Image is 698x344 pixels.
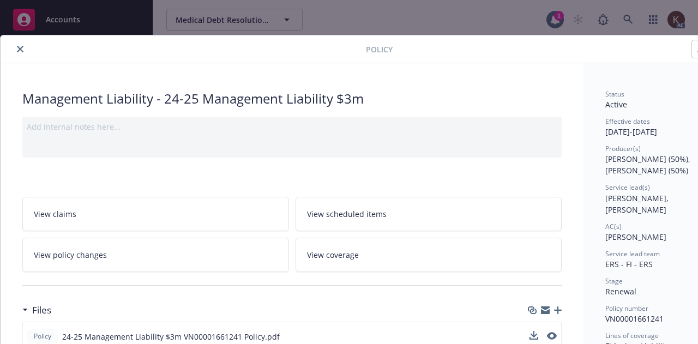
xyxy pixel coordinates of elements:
span: 24-25 Management Liability $3m VN00001661241 Policy.pdf [62,331,280,342]
div: Management Liability - 24-25 Management Liability $3m [22,89,562,108]
span: View claims [34,208,76,220]
span: View scheduled items [307,208,387,220]
button: preview file [547,332,557,340]
span: View policy changes [34,249,107,261]
span: View coverage [307,249,359,261]
a: View scheduled items [296,197,562,231]
span: Policy number [605,304,648,313]
span: Service lead(s) [605,183,650,192]
span: Stage [605,276,623,286]
span: Policy [32,331,53,341]
span: Status [605,89,624,99]
span: Service lead team [605,249,660,258]
button: download file [529,331,538,340]
span: Active [605,99,627,110]
span: [PERSON_NAME], [PERSON_NAME] [605,193,671,215]
span: Renewal [605,286,636,297]
span: Producer(s) [605,144,641,153]
span: AC(s) [605,222,622,231]
div: Add internal notes here... [27,121,557,132]
span: Effective dates [605,117,650,126]
button: preview file [547,331,557,342]
span: Lines of coverage [605,331,659,340]
a: View coverage [296,238,562,272]
a: View claims [22,197,289,231]
span: [PERSON_NAME] (50%), [PERSON_NAME] (50%) [605,154,693,176]
span: Policy [366,44,393,55]
button: close [14,43,27,56]
h3: Files [32,303,51,317]
button: download file [529,331,538,342]
a: View policy changes [22,238,289,272]
span: ERS - FI - ERS [605,259,653,269]
span: [PERSON_NAME] [605,232,666,242]
div: Files [22,303,51,317]
span: VN00001661241 [605,313,664,324]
